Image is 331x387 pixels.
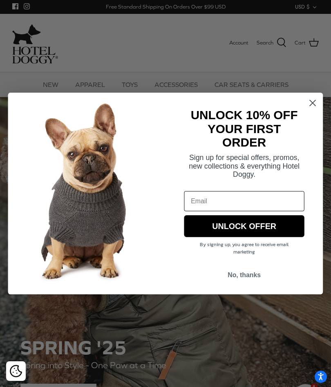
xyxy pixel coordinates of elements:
[184,215,304,237] button: UNLOCK OFFER
[189,153,300,178] span: Sign up for special offers, promos, new collections & everything Hotel Doggy.
[184,267,304,283] button: No, thanks
[306,96,320,110] button: Close dialog
[200,241,288,256] span: By signing up, you agree to receive email marketing
[8,93,165,294] img: 7cf315d2-500c-4d0a-a8b4-098d5756016d.jpeg
[6,361,26,381] div: Cookie policy
[191,108,298,149] strong: UNLOCK 10% OFF YOUR FIRST ORDER
[184,191,304,211] input: Email
[10,365,22,377] img: Cookie policy
[9,364,23,378] button: Cookie policy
